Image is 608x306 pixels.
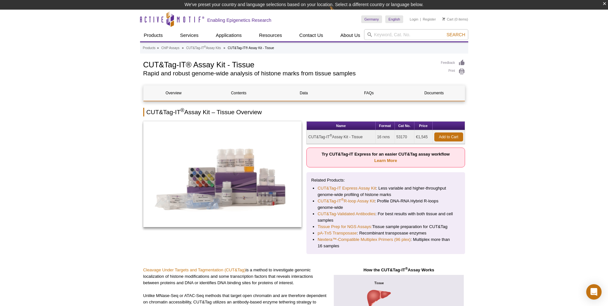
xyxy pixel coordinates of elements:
[307,130,376,144] td: CUT&Tag-IT Assay Kit - Tissue
[434,132,463,141] a: Add to Cart
[143,108,465,116] h2: CUT&Tag-IT Assay Kit – Tissue Overview
[318,224,454,230] li: Tissue sample preparation for CUT&Tag
[255,29,286,41] a: Resources
[209,85,269,101] a: Contents
[318,236,454,249] li: : Multiplex more than 16 samples
[385,15,403,23] a: English
[186,45,221,51] a: CUT&Tag-IT®Assay Kits
[318,198,375,204] a: CUT&Tag-IT®R-loop Assay Kit
[442,17,454,21] a: Cart
[143,71,435,76] h2: Rapid and robust genome-wide analysis of histone marks from tissue samples
[318,211,375,217] a: CUT&Tag-Validated Antibodies
[329,5,346,20] img: Change Here
[143,267,328,286] p: is a method to investigate genomic localization of histone modifications and some transcription f...
[339,85,399,101] a: FAQs
[176,29,203,41] a: Services
[143,59,435,69] h1: CUT&Tag-IT® Assay Kit - Tissue
[318,198,454,211] li: : Profile DNA-RNA Hybrid R-loops genome-wide
[180,107,184,113] sup: ®
[143,121,302,227] img: CUT&Tag-IT Assay Kit - Tissue
[223,46,225,50] li: »
[140,29,167,41] a: Products
[441,59,465,66] a: Feedback
[341,198,344,201] sup: ®
[311,177,460,183] p: Related Products:
[182,46,184,50] li: »
[376,130,395,144] td: 16 rxns
[364,29,468,40] input: Keyword, Cat. No.
[361,15,382,23] a: Germany
[307,122,376,130] th: Name
[212,29,246,41] a: Applications
[318,224,372,230] a: Tissue Prep for NGS Assays:
[337,29,364,41] a: About Us
[442,17,445,21] img: Your Cart
[586,284,602,300] div: Open Intercom Messenger
[157,46,159,50] li: »
[318,185,454,198] li: : Less variable and higher-throughput genome-wide profiling of histone marks
[442,15,468,23] li: (0 items)
[363,268,434,272] strong: How the CUT&Tag-IT Assay Works
[144,85,204,101] a: Overview
[228,46,274,50] li: CUT&Tag-IT® Assay Kit - Tissue
[374,158,397,163] a: Learn More
[330,134,332,137] sup: ®
[274,85,334,101] a: Data
[395,122,414,130] th: Cat No.
[204,45,206,48] sup: ®
[405,267,408,270] sup: ®
[143,268,246,272] a: Cleavage Under Targets and Tagmentation (CUT&Tag)
[441,68,465,75] a: Print
[395,130,414,144] td: 53170
[318,230,454,236] li: : Recombinant transposase enzymes
[318,211,454,224] li: : For best results with both tissue and cell samples
[318,236,411,243] a: Nextera™-Compatible Multiplex Primers (96 plex)
[423,17,436,21] a: Register
[321,152,450,163] strong: Try CUT&Tag-IT Express for an easier CUT&Tag assay workflow
[376,122,395,130] th: Format
[414,122,433,130] th: Price
[318,230,357,236] a: pA-Tn5 Transposase
[446,32,465,37] span: Search
[414,130,433,144] td: €1,545
[296,29,327,41] a: Contact Us
[207,17,271,23] h2: Enabling Epigenetics Research
[318,185,376,191] a: CUT&Tag-IT Express Assay Kit
[404,85,464,101] a: Documents
[143,45,155,51] a: Products
[161,45,179,51] a: ChIP Assays
[410,17,418,21] a: Login
[445,32,467,38] button: Search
